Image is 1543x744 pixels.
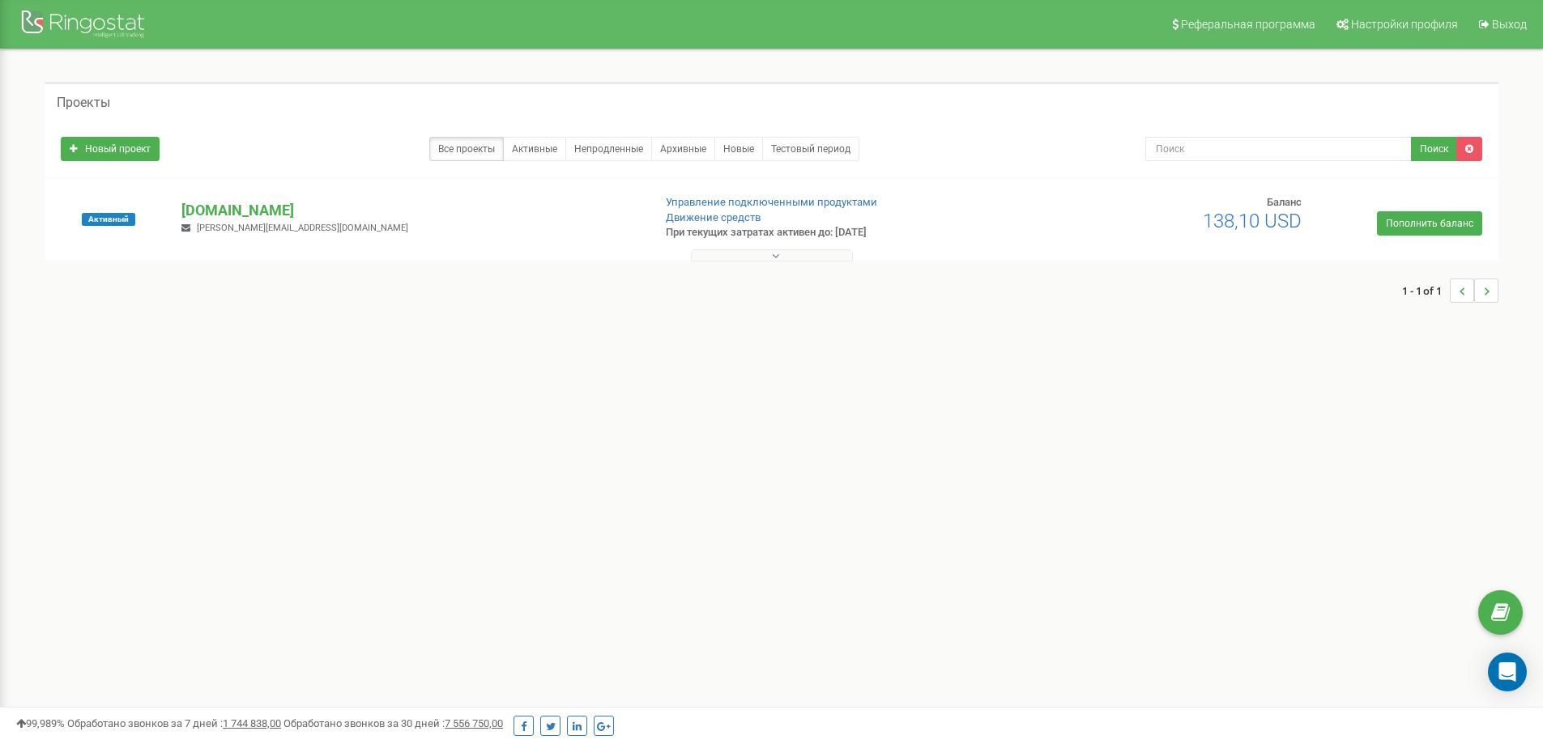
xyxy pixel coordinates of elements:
a: Движение средств [666,211,761,223]
a: Все проекты [429,137,504,161]
p: [DOMAIN_NAME] [181,200,639,221]
nav: ... [1402,262,1498,319]
span: Выход [1492,18,1527,31]
p: При текущих затратах активен до: [DATE] [666,225,1003,240]
span: 99,989% [16,717,65,729]
span: 138,10 USD [1203,210,1302,232]
span: Реферальная программа [1181,18,1315,31]
span: Баланс [1267,196,1302,208]
a: Непродленные [565,137,652,161]
button: Поиск [1411,137,1457,161]
span: 1 - 1 of 1 [1402,278,1450,303]
a: Активные [503,137,566,161]
a: Пополнить баланс [1377,211,1482,236]
a: Тестовый период [762,137,859,161]
span: [PERSON_NAME][EMAIL_ADDRESS][DOMAIN_NAME] [197,223,408,233]
a: Управление подключенными продуктами [666,196,877,208]
span: Обработано звонков за 7 дней : [67,717,281,729]
a: Архивные [651,137,715,161]
span: Активный [82,213,135,226]
u: 7 556 750,00 [445,717,503,729]
h5: Проекты [57,96,110,110]
span: Обработано звонков за 30 дней : [283,717,503,729]
a: Новый проект [61,137,160,161]
div: Open Intercom Messenger [1488,653,1527,691]
input: Поиск [1145,137,1412,161]
a: Новые [714,137,763,161]
u: 1 744 838,00 [223,717,281,729]
span: Настройки профиля [1351,18,1458,31]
